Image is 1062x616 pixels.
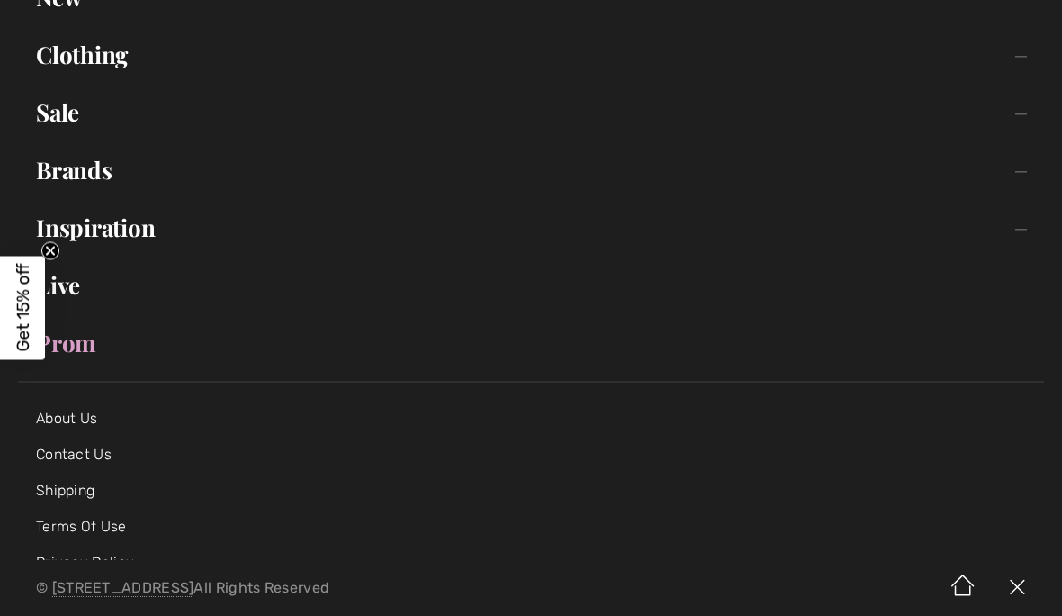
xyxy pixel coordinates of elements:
a: Sale [18,93,1044,132]
a: Shipping [36,482,94,499]
a: Live [18,266,1044,305]
a: Contact Us [36,446,112,463]
p: © All Rights Reserved [36,582,624,594]
a: Clothing [18,35,1044,75]
img: X [990,560,1044,616]
button: Close teaser [41,242,59,260]
a: Privacy Policy [36,554,134,571]
a: About Us [36,410,97,427]
img: Home [936,560,990,616]
a: Prom [18,323,1044,363]
a: Inspiration [18,208,1044,248]
a: Terms Of Use [36,518,127,535]
a: Brands [18,150,1044,190]
span: Get 15% off [13,264,33,352]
